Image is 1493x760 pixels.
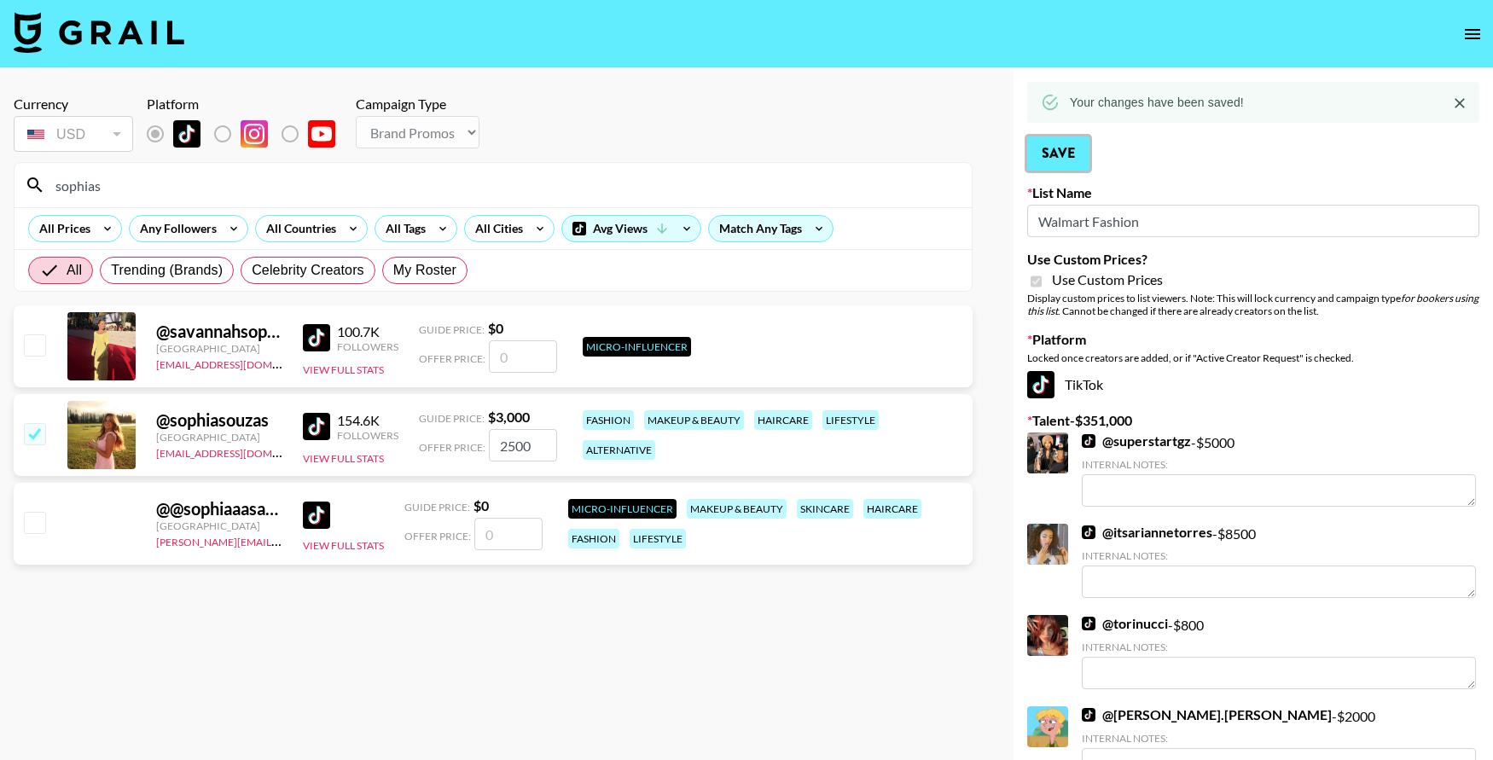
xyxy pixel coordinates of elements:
div: TikTok [1027,371,1479,398]
div: Locked once creators are added, or if "Active Creator Request" is checked. [1027,351,1479,364]
button: View Full Stats [303,539,384,552]
div: lifestyle [822,410,879,430]
a: @superstartgz [1082,432,1191,450]
div: Campaign Type [356,96,479,113]
div: Any Followers [130,216,220,241]
label: Platform [1027,331,1479,348]
span: All [67,260,82,281]
div: Your changes have been saved! [1070,87,1244,118]
div: makeup & beauty [687,499,787,519]
div: @ @sophiaaasantiago [156,498,282,519]
div: 154.6K [337,412,398,429]
img: TikTok [303,413,330,440]
img: TikTok [1082,525,1095,539]
div: All Prices [29,216,94,241]
div: skincare [797,499,853,519]
div: alternative [583,440,655,460]
img: TikTok [1082,434,1095,448]
div: Micro-Influencer [583,337,691,357]
span: Offer Price: [419,441,485,454]
input: 3,000 [489,429,557,461]
div: - $ 5000 [1082,432,1476,507]
strong: $ 0 [473,497,489,513]
span: Offer Price: [419,352,485,365]
strong: $ 0 [488,320,503,336]
div: All Tags [375,216,429,241]
div: fashion [568,529,619,548]
div: Match Any Tags [709,216,833,241]
span: My Roster [393,260,456,281]
label: Talent - $ 351,000 [1027,412,1479,429]
div: makeup & beauty [644,410,744,430]
div: haircare [863,499,921,519]
div: [GEOGRAPHIC_DATA] [156,431,282,444]
button: View Full Stats [303,363,384,376]
div: 100.7K [337,323,398,340]
div: Followers [337,429,398,442]
button: Close [1447,90,1473,116]
div: USD [17,119,130,149]
div: fashion [583,410,634,430]
button: open drawer [1455,17,1490,51]
button: Save [1027,136,1089,171]
div: @ savannahsophiasonne [156,321,282,342]
div: Platform [147,96,349,113]
div: lifestyle [630,529,686,548]
em: for bookers using this list [1027,292,1478,317]
strong: $ 3,000 [488,409,530,425]
span: Trending (Brands) [111,260,223,281]
div: - $ 8500 [1082,524,1476,598]
div: haircare [754,410,812,430]
div: Internal Notes: [1082,732,1476,745]
input: 0 [489,340,557,373]
input: 0 [474,518,543,550]
div: Micro-Influencer [568,499,677,519]
div: Currency is locked to USD [14,113,133,155]
span: Use Custom Prices [1052,271,1163,288]
div: Internal Notes: [1082,458,1476,471]
span: Guide Price: [419,412,485,425]
img: TikTok [1082,708,1095,722]
a: @torinucci [1082,615,1168,632]
div: [GEOGRAPHIC_DATA] [156,519,282,532]
label: List Name [1027,184,1479,201]
img: TikTok [173,120,200,148]
img: TikTok [303,324,330,351]
div: Currency [14,96,133,113]
span: Celebrity Creators [252,260,364,281]
div: @ sophiasouzas [156,409,282,431]
input: Search by User Name [45,171,961,199]
img: TikTok [1082,617,1095,630]
div: Followers [337,340,398,353]
span: Guide Price: [419,323,485,336]
a: [EMAIL_ADDRESS][DOMAIN_NAME] [156,444,328,460]
div: [GEOGRAPHIC_DATA] [156,342,282,355]
div: All Countries [256,216,340,241]
div: List locked to TikTok. [147,116,349,152]
div: All Cities [465,216,526,241]
button: View Full Stats [303,452,384,465]
div: Internal Notes: [1082,641,1476,653]
div: Display custom prices to list viewers. Note: This will lock currency and campaign type . Cannot b... [1027,292,1479,317]
span: Offer Price: [404,530,471,542]
a: [EMAIL_ADDRESS][DOMAIN_NAME] [156,355,328,371]
img: TikTok [1027,371,1054,398]
a: @itsariannetorres [1082,524,1212,541]
img: TikTok [303,502,330,529]
img: Grail Talent [14,12,184,53]
div: Internal Notes: [1082,549,1476,562]
a: [PERSON_NAME][EMAIL_ADDRESS][DOMAIN_NAME] [156,532,409,548]
div: Avg Views [562,216,700,241]
div: - $ 800 [1082,615,1476,689]
label: Use Custom Prices? [1027,251,1479,268]
img: YouTube [308,120,335,148]
img: Instagram [241,120,268,148]
span: Guide Price: [404,501,470,513]
a: @[PERSON_NAME].[PERSON_NAME] [1082,706,1332,723]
